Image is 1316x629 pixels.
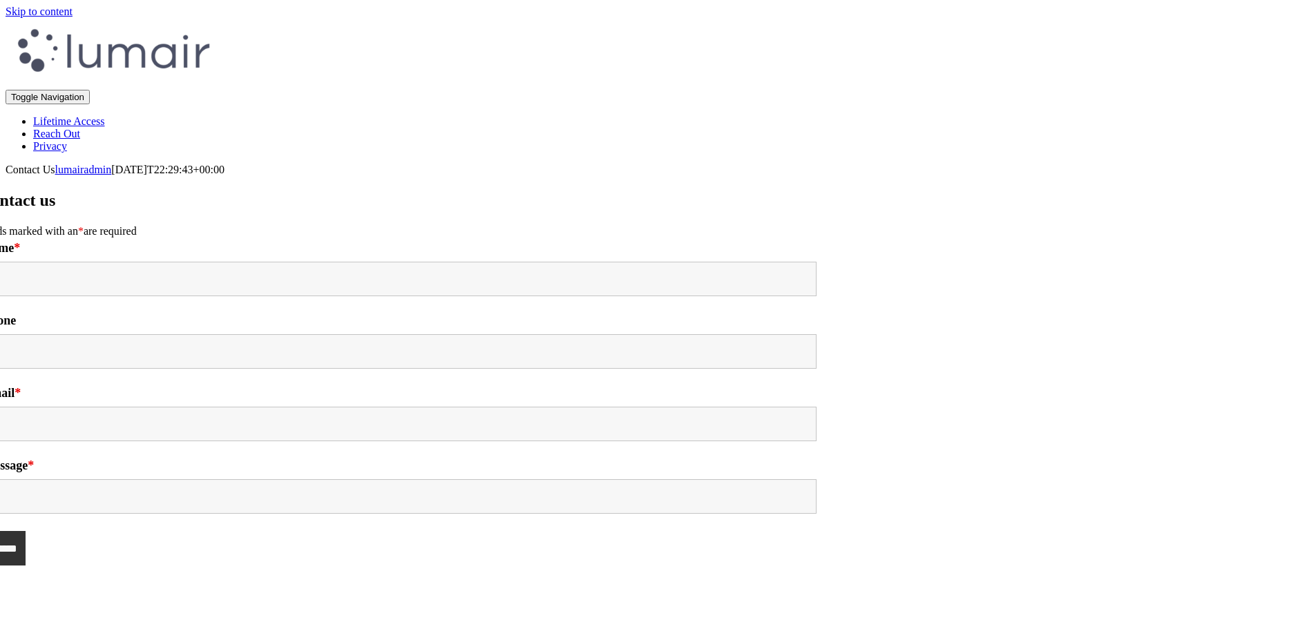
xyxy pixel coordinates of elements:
img: lumair logo [6,18,213,87]
span: Toggle Navigation [11,92,84,102]
a: Lifetime Access [33,115,105,127]
span: Contact Us [6,164,55,175]
a: Reach Out [33,128,80,139]
span: [DATE]T22:29:43+00:00 [111,164,225,175]
a: Privacy [33,140,67,152]
a: lumairadmin [55,164,112,175]
a: Skip to content [6,6,73,17]
nav: Menu [6,90,1310,153]
button: Toggle Navigation [6,90,90,104]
